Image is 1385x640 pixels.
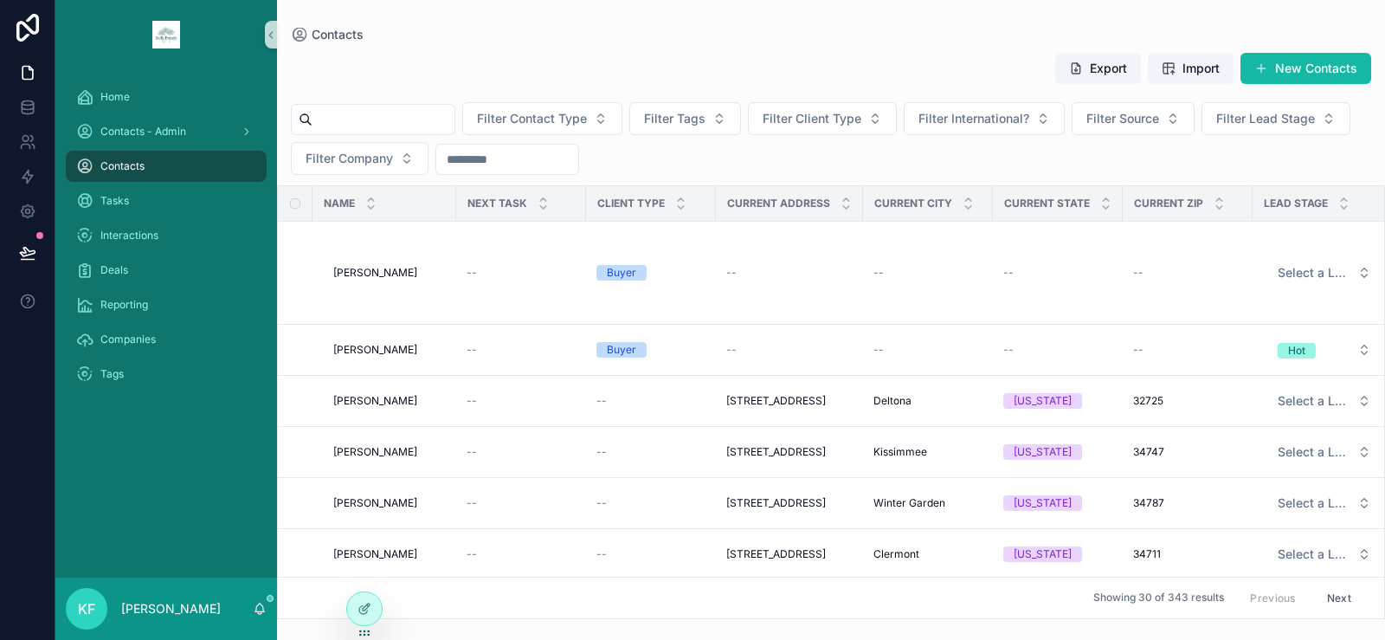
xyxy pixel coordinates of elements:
[1264,488,1385,519] button: Select Button
[66,220,267,251] a: Interactions
[467,266,576,280] a: --
[467,197,527,210] span: Next Task
[1133,266,1143,280] span: --
[100,159,145,173] span: Contacts
[873,445,927,459] span: Kissimmee
[100,298,148,312] span: Reporting
[333,266,417,280] span: [PERSON_NAME]
[324,197,355,210] span: Name
[467,496,576,510] a: --
[66,185,267,217] a: Tasks
[1278,495,1350,512] span: Select a Lead Stage
[748,102,897,135] button: Select Button
[1133,445,1242,459] a: 34747
[1133,394,1242,408] a: 32725
[904,102,1065,135] button: Select Button
[1004,197,1090,210] span: Current State
[333,394,446,408] a: [PERSON_NAME]
[726,343,853,357] a: --
[467,496,477,510] span: --
[312,26,364,43] span: Contacts
[333,496,417,510] span: [PERSON_NAME]
[477,110,587,127] span: Filter Contact Type
[873,343,884,357] span: --
[66,116,267,147] a: Contacts - Admin
[333,547,446,561] a: [PERSON_NAME]
[596,394,607,408] span: --
[1003,343,1014,357] span: --
[629,102,741,135] button: Select Button
[1014,444,1072,460] div: [US_STATE]
[1055,53,1141,84] button: Export
[1278,443,1350,461] span: Select a Lead Stage
[1133,547,1161,561] span: 34711
[873,496,945,510] span: Winter Garden
[100,90,130,104] span: Home
[1315,585,1363,611] button: Next
[1182,60,1220,77] span: Import
[1003,343,1112,357] a: --
[596,394,705,408] a: --
[873,394,912,408] span: Deltona
[1093,592,1224,605] span: Showing 30 of 343 results
[100,125,186,139] span: Contacts - Admin
[1264,334,1385,365] button: Select Button
[1148,53,1234,84] button: Import
[291,26,364,43] a: Contacts
[1003,393,1112,409] a: [US_STATE]
[100,263,128,277] span: Deals
[467,445,576,459] a: --
[467,547,576,561] a: --
[1003,266,1112,280] a: --
[1278,546,1350,563] span: Select a Lead Stage
[1264,436,1385,468] button: Select Button
[100,229,158,242] span: Interactions
[467,394,576,408] a: --
[1216,110,1315,127] span: Filter Lead Stage
[726,547,826,561] span: [STREET_ADDRESS]
[1133,445,1164,459] span: 34747
[726,496,853,510] a: [STREET_ADDRESS]
[596,445,607,459] span: --
[333,445,417,459] span: [PERSON_NAME]
[1014,495,1072,511] div: [US_STATE]
[596,496,607,510] span: --
[66,289,267,320] a: Reporting
[1003,495,1112,511] a: [US_STATE]
[873,547,919,561] span: Clermont
[726,266,737,280] span: --
[66,359,267,390] a: Tags
[66,255,267,286] a: Deals
[726,445,826,459] span: [STREET_ADDRESS]
[462,102,622,135] button: Select Button
[607,265,636,281] div: Buyer
[727,197,830,210] span: Current Address
[78,598,95,619] span: KF
[1003,546,1112,562] a: [US_STATE]
[597,197,665,210] span: Client Type
[1134,197,1203,210] span: Current Zip
[607,342,636,358] div: Buyer
[1003,444,1112,460] a: [US_STATE]
[1072,102,1195,135] button: Select Button
[726,266,853,280] a: --
[467,394,477,408] span: --
[333,343,417,357] span: [PERSON_NAME]
[918,110,1029,127] span: Filter International?
[873,496,982,510] a: Winter Garden
[596,547,607,561] span: --
[1133,496,1164,510] span: 34787
[596,445,705,459] a: --
[467,445,477,459] span: --
[1264,539,1385,570] button: Select Button
[55,69,277,412] div: scrollable content
[333,394,417,408] span: [PERSON_NAME]
[873,445,982,459] a: Kissimmee
[1264,385,1385,417] button: Select Button
[333,266,446,280] a: [PERSON_NAME]
[873,266,884,280] span: --
[1003,266,1014,280] span: --
[1278,264,1350,281] span: Select a Lead Stage
[1288,343,1305,359] div: Hot
[1133,547,1242,561] a: 34711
